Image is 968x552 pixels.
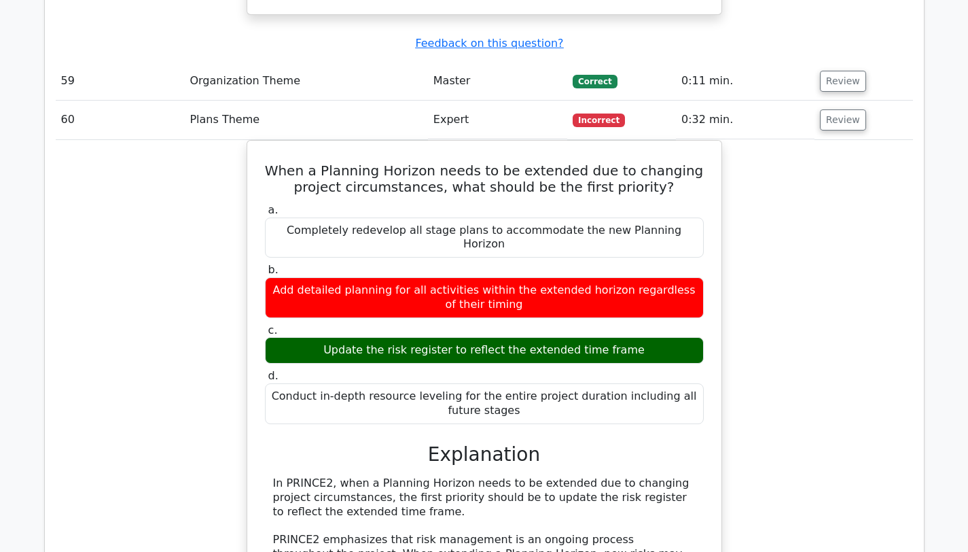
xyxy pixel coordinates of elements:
[676,101,814,139] td: 0:32 min.
[268,324,278,337] span: c.
[268,263,279,276] span: b.
[265,337,704,364] div: Update the risk register to reflect the extended time frame
[56,62,185,101] td: 59
[428,101,567,139] td: Expert
[820,71,866,92] button: Review
[573,114,625,127] span: Incorrect
[264,162,705,195] h5: When a Planning Horizon needs to be extended due to changing project circumstances, what should b...
[268,369,279,382] span: d.
[184,101,427,139] td: Plans Theme
[676,62,814,101] td: 0:11 min.
[573,75,617,88] span: Correct
[56,101,185,139] td: 60
[265,218,704,258] div: Completely redevelop all stage plans to accommodate the new Planning Horizon
[184,62,427,101] td: Organization Theme
[428,62,567,101] td: Master
[415,37,563,50] a: Feedback on this question?
[273,443,696,466] h3: Explanation
[265,277,704,318] div: Add detailed planning for all activities within the extended horizon regardless of their timing
[820,109,866,131] button: Review
[268,203,279,216] span: a.
[265,383,704,424] div: Conduct in-depth resource leveling for the entire project duration including all future stages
